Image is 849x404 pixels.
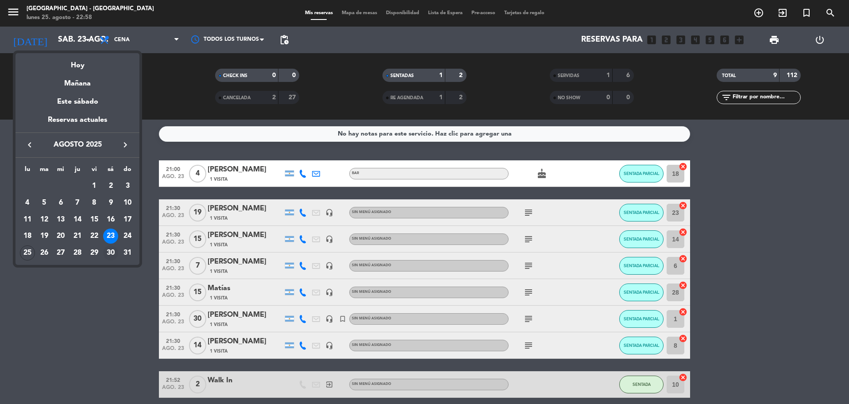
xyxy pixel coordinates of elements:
div: 19 [37,229,52,244]
div: 2 [103,179,118,194]
div: 24 [120,229,135,244]
td: 16 de agosto de 2025 [103,211,120,228]
th: martes [36,164,53,178]
div: Reservas actuales [15,114,139,132]
i: keyboard_arrow_left [24,140,35,150]
div: 13 [53,212,68,227]
td: 17 de agosto de 2025 [119,211,136,228]
button: keyboard_arrow_right [117,139,133,151]
td: 27 de agosto de 2025 [52,245,69,261]
div: 30 [103,245,118,260]
div: 7 [70,195,85,210]
td: 26 de agosto de 2025 [36,245,53,261]
td: 18 de agosto de 2025 [19,228,36,245]
td: 21 de agosto de 2025 [69,228,86,245]
td: 22 de agosto de 2025 [86,228,103,245]
div: 16 [103,212,118,227]
span: agosto 2025 [38,139,117,151]
td: 5 de agosto de 2025 [36,194,53,211]
td: 9 de agosto de 2025 [103,194,120,211]
td: 1 de agosto de 2025 [86,178,103,194]
td: 23 de agosto de 2025 [103,228,120,245]
div: 29 [87,245,102,260]
div: 21 [70,229,85,244]
th: sábado [103,164,120,178]
div: 5 [37,195,52,210]
button: keyboard_arrow_left [22,139,38,151]
div: 25 [20,245,35,260]
td: AGO. [19,178,86,194]
td: 29 de agosto de 2025 [86,245,103,261]
i: keyboard_arrow_right [120,140,131,150]
div: 23 [103,229,118,244]
div: 12 [37,212,52,227]
div: 11 [20,212,35,227]
th: jueves [69,164,86,178]
td: 31 de agosto de 2025 [119,245,136,261]
div: 27 [53,245,68,260]
td: 6 de agosto de 2025 [52,194,69,211]
td: 10 de agosto de 2025 [119,194,136,211]
td: 3 de agosto de 2025 [119,178,136,194]
td: 14 de agosto de 2025 [69,211,86,228]
div: 10 [120,195,135,210]
div: 15 [87,212,102,227]
th: miércoles [52,164,69,178]
td: 15 de agosto de 2025 [86,211,103,228]
div: 6 [53,195,68,210]
td: 30 de agosto de 2025 [103,245,120,261]
div: 17 [120,212,135,227]
div: 1 [87,179,102,194]
td: 7 de agosto de 2025 [69,194,86,211]
td: 25 de agosto de 2025 [19,245,36,261]
div: 4 [20,195,35,210]
td: 24 de agosto de 2025 [119,228,136,245]
div: 14 [70,212,85,227]
td: 13 de agosto de 2025 [52,211,69,228]
td: 2 de agosto de 2025 [103,178,120,194]
th: lunes [19,164,36,178]
div: 20 [53,229,68,244]
td: 8 de agosto de 2025 [86,194,103,211]
div: 18 [20,229,35,244]
th: viernes [86,164,103,178]
div: 3 [120,179,135,194]
td: 19 de agosto de 2025 [36,228,53,245]
td: 28 de agosto de 2025 [69,245,86,261]
div: 28 [70,245,85,260]
div: Este sábado [15,89,139,114]
td: 12 de agosto de 2025 [36,211,53,228]
div: Mañana [15,71,139,89]
div: 8 [87,195,102,210]
th: domingo [119,164,136,178]
td: 11 de agosto de 2025 [19,211,36,228]
td: 20 de agosto de 2025 [52,228,69,245]
div: 22 [87,229,102,244]
td: 4 de agosto de 2025 [19,194,36,211]
div: 31 [120,245,135,260]
div: 9 [103,195,118,210]
div: Hoy [15,53,139,71]
div: 26 [37,245,52,260]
